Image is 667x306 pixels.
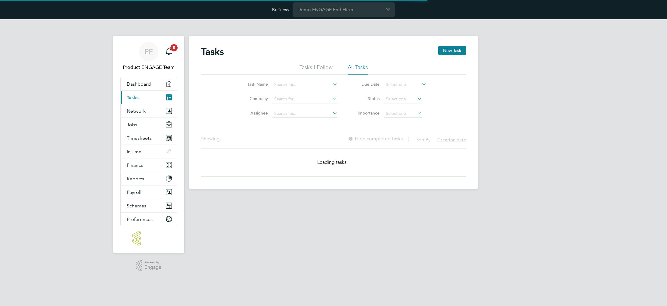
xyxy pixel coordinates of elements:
[121,199,177,212] button: Schemes
[127,176,144,182] span: Reports
[121,77,177,90] a: Dashboard
[272,109,337,118] input: Search for...
[384,81,427,89] input: Select one
[437,137,466,142] span: Creation date
[121,213,177,226] button: Preferences
[121,131,177,145] button: Timesheets
[170,44,178,51] span: 5
[241,81,268,87] label: Task Name
[384,109,422,118] input: Select one
[127,108,146,114] span: Network
[201,136,225,142] div: Showing
[384,95,422,103] input: Select one
[348,64,368,75] li: All Tasks
[163,42,175,61] a: 5
[416,137,430,142] label: Sort By
[121,91,177,104] a: Tasks
[120,42,177,71] a: PEProduct ENGAGE Team
[144,48,153,56] span: PE
[220,136,223,142] span: ...
[144,265,161,270] span: Engage
[113,36,184,253] nav: Main navigation
[127,216,153,222] span: Preferences
[136,260,162,271] a: Powered byEngage
[272,7,289,12] label: Business
[352,110,380,116] label: Importance
[272,81,337,89] input: Search for...
[121,172,177,185] button: Reports
[241,96,268,101] label: Company
[352,81,380,87] label: Due Date
[438,46,466,55] button: New Task
[352,96,380,101] label: Status
[127,149,141,155] span: InTime
[127,203,146,209] span: Schemes
[127,189,141,195] span: Payroll
[201,46,224,58] h2: Tasks
[127,122,137,127] span: Jobs
[132,231,165,246] img: engage-logo-retina.png
[121,118,177,131] button: Jobs
[127,162,144,168] span: Finance
[121,104,177,118] button: Network
[120,231,177,246] a: Go to home page
[127,135,152,141] span: Timesheets
[272,95,337,103] input: Search for...
[127,81,151,87] span: Dashboard
[348,136,403,142] label: Hide completed tasks
[121,185,177,199] button: Payroll
[144,260,161,265] span: Powered by
[299,64,333,75] li: Tasks I Follow
[121,158,177,172] button: Finance
[127,95,138,100] span: Tasks
[121,145,177,158] button: InTime
[241,110,268,116] label: Assignee
[317,159,347,165] span: Loading tasks
[120,64,177,71] span: Product ENGAGE Team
